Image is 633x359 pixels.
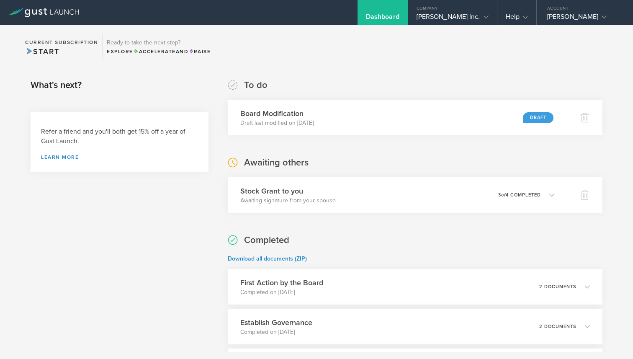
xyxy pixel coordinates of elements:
[240,328,312,336] p: Completed on [DATE]
[25,40,98,45] h2: Current Subscription
[102,34,215,59] div: Ready to take the next step?ExploreAccelerateandRaise
[41,127,198,146] h3: Refer a friend and you'll both get 15% off a year of Gust Launch.
[228,100,567,135] div: Board ModificationDraft last modified on [DATE]Draft
[133,49,189,54] span: and
[506,13,528,25] div: Help
[244,79,268,91] h2: To do
[539,324,576,329] p: 2 documents
[240,186,336,196] h3: Stock Grant to you
[244,234,289,246] h2: Completed
[240,277,323,288] h3: First Action by the Board
[501,192,506,198] em: of
[240,317,312,328] h3: Establish Governance
[244,157,309,169] h2: Awaiting others
[41,155,198,160] a: Learn more
[107,40,211,46] h3: Ready to take the next step?
[417,13,489,25] div: [PERSON_NAME] Inc.
[25,47,59,56] span: Start
[240,108,314,119] h3: Board Modification
[188,49,211,54] span: Raise
[228,255,307,262] a: Download all documents (ZIP)
[547,13,618,25] div: [PERSON_NAME]
[240,119,314,127] p: Draft last modified on [DATE]
[107,48,211,55] div: Explore
[240,196,336,205] p: Awaiting signature from your spouse
[240,288,323,297] p: Completed on [DATE]
[498,193,541,197] p: 3 4 completed
[539,284,576,289] p: 2 documents
[133,49,176,54] span: Accelerate
[591,319,633,359] iframe: Chat Widget
[523,112,553,123] div: Draft
[31,79,82,91] h2: What's next?
[366,13,399,25] div: Dashboard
